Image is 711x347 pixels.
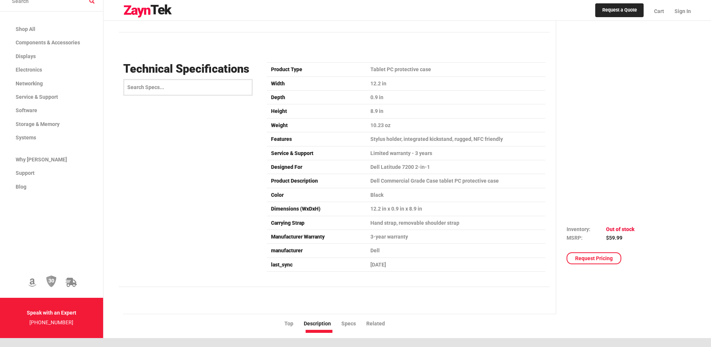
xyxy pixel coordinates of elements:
[46,275,57,288] img: 30 Day Return Policy
[567,234,606,242] td: MSRP
[16,170,35,176] span: Support
[123,79,253,96] input: Search Specs...
[267,244,366,258] td: manufacturer
[16,67,42,73] span: Electronics
[16,40,80,46] span: Components & Accessories
[267,63,366,76] td: Product Type
[16,108,37,114] span: Software
[567,252,621,264] a: Request Pricing
[267,76,366,90] td: Width
[367,76,545,90] td: 12.2 in
[341,319,366,328] li: Specs
[267,258,366,271] td: last_sync
[123,4,172,18] img: logo
[16,53,36,59] span: Displays
[367,104,545,118] td: 8.9 in
[367,63,545,76] td: Tablet PC protective case
[367,91,545,104] td: 0.9 in
[367,146,545,160] td: Limited warranty - 3 years
[29,320,73,326] a: [PHONE_NUMBER]
[669,2,691,20] a: Sign In
[267,118,366,132] td: Weight
[267,91,366,104] td: Depth
[267,188,366,202] td: Color
[367,258,545,271] td: [DATE]
[267,132,366,146] td: Features
[606,234,635,242] td: $59.99
[16,26,35,32] span: Shop All
[654,8,664,14] span: Cart
[367,174,545,188] td: Dell Commercial Grade Case tablet PC protective case
[267,160,366,174] td: Designed For
[367,132,545,146] td: Stylus holder, integrated kickstand, rugged, NFC friendly
[304,319,341,328] li: Description
[123,62,258,76] h3: Technical Specifications
[267,230,366,243] td: Manufacturer Warranty
[606,226,635,232] span: Out of stock
[16,94,58,100] span: Service & Support
[366,319,395,328] li: Related
[367,244,545,258] td: Dell
[267,146,366,160] td: Service & Support
[367,160,545,174] td: Dell Latitude 7200 2-in-1
[16,121,60,127] span: Storage & Memory
[649,2,669,20] a: Cart
[267,174,366,188] td: Product Description
[567,225,606,233] td: Inventory
[367,188,545,202] td: Black
[16,184,26,190] span: Blog
[595,3,644,18] a: Request a Quote
[367,230,545,243] td: 3-year warranty
[367,216,545,230] td: Hand strap, removable shoulder strap
[267,104,366,118] td: Height
[367,202,545,216] td: 12.2 in x 0.9 in x 8.9 in
[267,216,366,230] td: Carrying Strap
[267,202,366,216] td: Dimensions (WxDxH)
[16,81,43,86] span: Networking
[367,118,545,132] td: 10.23 oz
[284,319,304,328] li: Top
[16,135,36,141] span: Systems
[16,157,67,163] span: Why [PERSON_NAME]
[27,310,76,316] strong: Speak with an Expert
